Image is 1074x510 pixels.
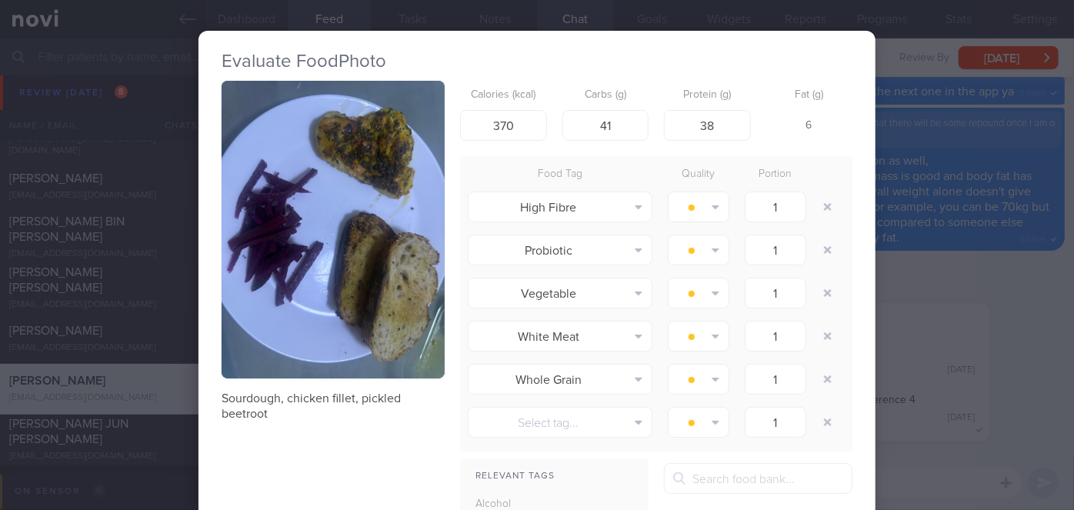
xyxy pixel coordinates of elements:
input: 1.0 [745,407,806,438]
input: 9 [664,110,751,141]
label: Carbs (g) [569,88,643,102]
input: 1.0 [745,235,806,265]
div: Portion [737,164,814,185]
input: 1.0 [745,192,806,222]
div: Relevant Tags [460,467,649,486]
label: Calories (kcal) [466,88,541,102]
img: Sourdough, chicken fillet, pickled beetroot [222,81,445,378]
label: Fat (g) [772,88,847,102]
input: 250 [460,110,547,141]
div: 6 [766,110,853,142]
button: High Fibre [468,192,652,222]
div: Quality [660,164,737,185]
input: 33 [562,110,649,141]
p: Sourdough, chicken fillet, pickled beetroot [222,391,445,422]
button: White Meat [468,321,652,352]
button: Probiotic [468,235,652,265]
button: Whole Grain [468,364,652,395]
input: 1.0 [745,321,806,352]
input: Search food bank... [664,463,852,494]
button: Select tag... [468,407,652,438]
label: Protein (g) [670,88,745,102]
h2: Evaluate Food Photo [222,50,852,73]
div: Food Tag [460,164,660,185]
input: 1.0 [745,364,806,395]
button: Vegetable [468,278,652,308]
input: 1.0 [745,278,806,308]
